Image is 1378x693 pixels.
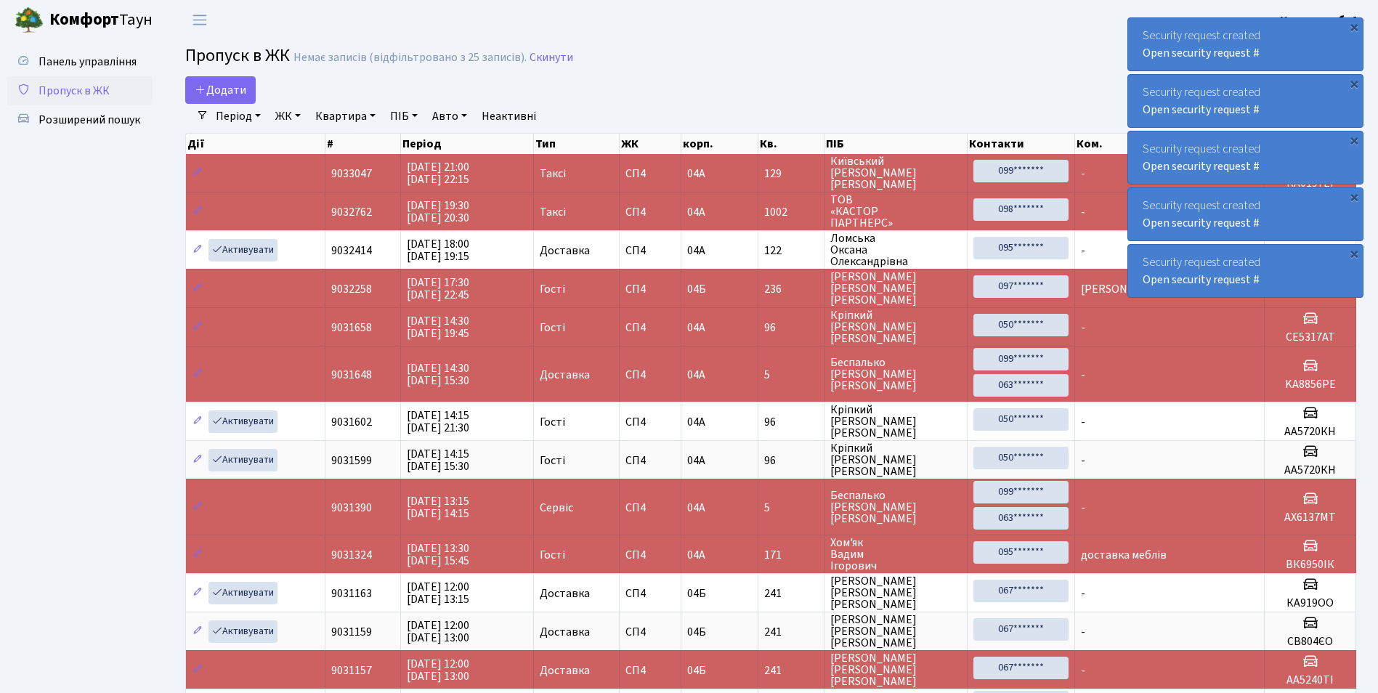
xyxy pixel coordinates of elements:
[476,104,542,129] a: Неактивні
[38,83,110,99] span: Пропуск в ЖК
[1270,673,1350,687] h5: АА5240ТІ
[1143,272,1260,288] a: Open security request #
[540,665,590,676] span: Доставка
[687,281,706,297] span: 04Б
[625,549,675,561] span: СП4
[830,357,961,392] span: Беспалько [PERSON_NAME] [PERSON_NAME]
[625,416,675,428] span: СП4
[1270,463,1350,477] h5: АА5720КН
[830,404,961,439] span: Кріпкий [PERSON_NAME] [PERSON_NAME]
[764,369,819,381] span: 5
[540,322,565,333] span: Гості
[1081,414,1085,430] span: -
[687,367,705,383] span: 04А
[407,159,469,187] span: [DATE] 21:00 [DATE] 22:15
[7,76,153,105] a: Пропуск в ЖК
[331,547,372,563] span: 9031324
[1128,75,1363,127] div: Security request created
[407,360,469,389] span: [DATE] 14:30 [DATE] 15:30
[7,105,153,134] a: Розширений пошук
[540,588,590,599] span: Доставка
[208,410,277,433] a: Активувати
[384,104,423,129] a: ПІБ
[1081,166,1085,182] span: -
[764,206,819,218] span: 1002
[687,166,705,182] span: 04А
[764,502,819,514] span: 5
[331,500,372,516] span: 9031390
[625,322,675,333] span: СП4
[830,309,961,344] span: Кріпкий [PERSON_NAME] [PERSON_NAME]
[687,624,706,640] span: 04Б
[764,283,819,295] span: 236
[625,283,675,295] span: СП4
[830,614,961,649] span: [PERSON_NAME] [PERSON_NAME] [PERSON_NAME]
[687,320,705,336] span: 04А
[687,414,705,430] span: 04А
[968,134,1074,154] th: Контакти
[208,620,277,643] a: Активувати
[764,626,819,638] span: 241
[625,245,675,256] span: СП4
[331,453,372,469] span: 9031599
[195,82,246,98] span: Додати
[625,455,675,466] span: СП4
[1143,45,1260,61] a: Open security request #
[1143,158,1260,174] a: Open security request #
[687,243,705,259] span: 04А
[540,416,565,428] span: Гості
[407,408,469,436] span: [DATE] 14:15 [DATE] 21:30
[331,585,372,601] span: 9031163
[186,134,325,154] th: Дії
[407,656,469,684] span: [DATE] 12:00 [DATE] 13:00
[1347,190,1361,204] div: ×
[681,134,758,154] th: корп.
[830,575,961,610] span: [PERSON_NAME] [PERSON_NAME] [PERSON_NAME]
[758,134,825,154] th: Кв.
[540,206,566,218] span: Таксі
[331,166,372,182] span: 9033047
[540,245,590,256] span: Доставка
[687,662,706,678] span: 04Б
[830,652,961,687] span: [PERSON_NAME] [PERSON_NAME] [PERSON_NAME]
[625,206,675,218] span: СП4
[185,43,290,68] span: Пропуск в ЖК
[540,283,565,295] span: Гості
[38,54,137,70] span: Панель управління
[185,76,256,104] a: Додати
[331,367,372,383] span: 9031648
[540,168,566,179] span: Таксі
[764,549,819,561] span: 171
[182,8,218,32] button: Переключити навігацію
[331,243,372,259] span: 9032414
[1081,500,1085,516] span: -
[620,134,681,154] th: ЖК
[830,232,961,267] span: Ломська Оксана Олександрівна
[764,168,819,179] span: 129
[824,134,968,154] th: ПІБ
[1270,425,1350,439] h5: АА5720КН
[1270,596,1350,610] h5: КА919ОО
[1347,246,1361,261] div: ×
[625,665,675,676] span: СП4
[309,104,381,129] a: Квартира
[540,502,573,514] span: Сервіс
[49,8,119,31] b: Комфорт
[407,236,469,264] span: [DATE] 18:00 [DATE] 19:15
[331,320,372,336] span: 9031658
[764,588,819,599] span: 241
[407,446,469,474] span: [DATE] 14:15 [DATE] 15:30
[687,453,705,469] span: 04А
[15,6,44,35] img: logo.png
[1143,102,1260,118] a: Open security request #
[687,547,705,563] span: 04А
[764,665,819,676] span: 241
[331,662,372,678] span: 9031157
[331,414,372,430] span: 9031602
[540,369,590,381] span: Доставка
[530,51,573,65] a: Скинути
[331,281,372,297] span: 9032258
[830,442,961,477] span: Кріпкий [PERSON_NAME] [PERSON_NAME]
[625,369,675,381] span: СП4
[540,549,565,561] span: Гості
